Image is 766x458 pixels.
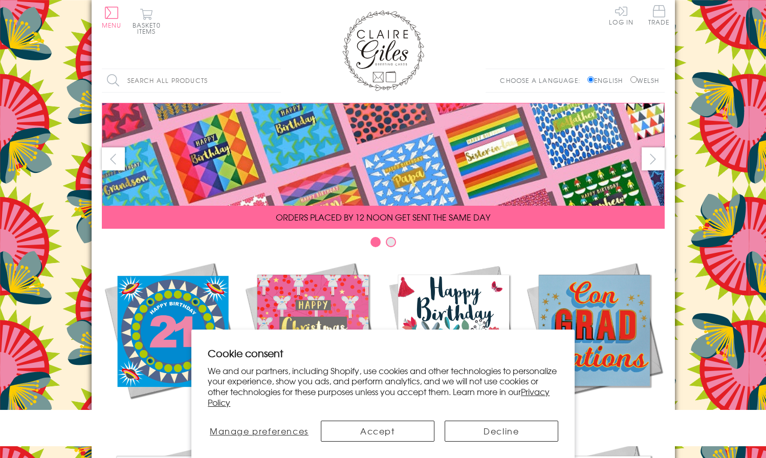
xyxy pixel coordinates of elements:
[370,237,381,247] button: Carousel Page 1 (Current Slide)
[445,421,558,442] button: Decline
[276,211,490,223] span: ORDERS PLACED BY 12 NOON GET SENT THE SAME DAY
[524,260,665,421] a: Academic
[137,20,161,36] span: 0 items
[342,10,424,91] img: Claire Giles Greetings Cards
[102,260,243,421] a: New Releases
[630,76,660,85] label: Welsh
[386,237,396,247] button: Carousel Page 2
[208,365,558,408] p: We and our partners, including Shopify, use cookies and other technologies to personalize your ex...
[383,260,524,421] a: Birthdays
[500,76,585,85] p: Choose a language:
[208,421,310,442] button: Manage preferences
[243,260,383,421] a: Christmas
[102,147,125,170] button: prev
[208,346,558,360] h2: Cookie consent
[138,408,205,421] span: New Releases
[642,147,665,170] button: next
[102,7,122,28] button: Menu
[133,8,161,34] button: Basket0 items
[587,76,628,85] label: English
[648,5,670,25] span: Trade
[648,5,670,27] a: Trade
[587,76,594,83] input: English
[208,385,550,408] a: Privacy Policy
[568,408,621,421] span: Academic
[321,421,434,442] button: Accept
[609,5,633,25] a: Log In
[102,20,122,30] span: Menu
[102,236,665,252] div: Carousel Pagination
[630,76,637,83] input: Welsh
[210,425,309,437] span: Manage preferences
[102,69,281,92] input: Search all products
[271,69,281,92] input: Search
